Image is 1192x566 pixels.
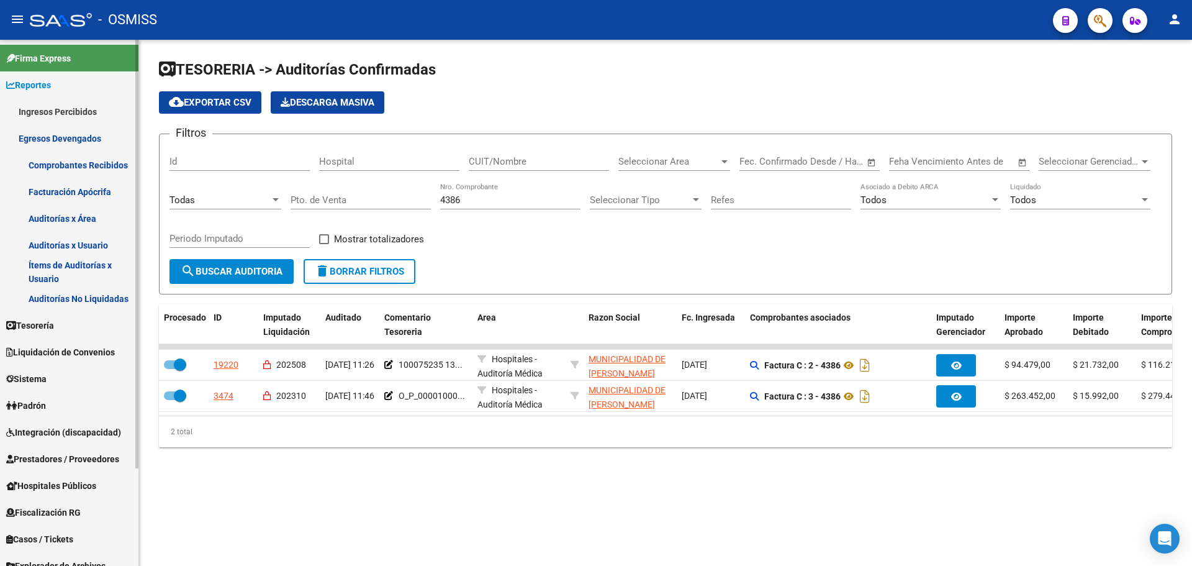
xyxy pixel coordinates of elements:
span: Imputado Gerenciador [936,313,985,337]
mat-icon: menu [10,12,25,27]
span: Mostrar totalizadores [334,232,424,247]
span: $ 263.452,00 [1005,391,1055,401]
span: $ 94.479,00 [1005,360,1050,370]
strong: Factura C : 3 - 4386 [764,391,841,401]
span: Comentario Tesoreria [384,313,431,337]
span: MUNICIPALIDAD DE [PERSON_NAME] [589,354,666,378]
button: Open calendar [1016,155,1030,170]
span: Procesado [164,313,206,322]
span: Reportes [6,78,51,92]
span: Todos [1010,194,1036,206]
datatable-header-cell: Area [472,304,566,345]
span: Auditado [325,313,361,322]
input: End date [791,156,851,167]
span: Integración (discapacidad) [6,426,121,439]
mat-icon: search [181,263,196,278]
span: Hospitales - Auditoría Médica [477,385,543,409]
div: - 30681618089 [589,383,672,409]
div: - 33999001489 [589,352,672,378]
span: Buscar Auditoria [181,266,282,277]
span: $ 116.211,00 [1141,360,1192,370]
span: Borrar Filtros [315,266,404,277]
datatable-header-cell: Auditado [320,304,379,345]
span: Importe Aprobado [1005,313,1043,337]
span: Seleccionar Gerenciador [1039,156,1139,167]
span: 202310 [276,391,306,401]
input: Start date [739,156,780,167]
span: TESORERIA -> Auditorías Confirmadas [159,61,436,78]
button: Descarga Masiva [271,91,384,114]
span: Todas [169,194,195,206]
datatable-header-cell: Procesado [159,304,209,345]
span: Seleccionar Tipo [590,194,690,206]
mat-icon: cloud_download [169,94,184,109]
span: [DATE] [682,391,707,401]
mat-icon: delete [315,263,330,278]
span: 202508 [276,360,306,370]
span: ID [214,313,222,322]
h3: Filtros [169,124,212,142]
span: Firma Express [6,52,71,65]
span: Seleccionar Area [618,156,719,167]
strong: Factura C : 2 - 4386 [764,360,841,370]
span: Fiscalización RG [6,506,81,519]
span: [DATE] 11:26 [325,360,374,370]
span: Padrón [6,399,46,413]
div: Open Intercom Messenger [1150,524,1180,554]
span: $ 279.444,00 [1141,391,1192,401]
datatable-header-cell: Comprobantes asociados [745,304,931,345]
span: Imputado Liquidación [263,313,310,337]
i: Descargar documento [857,355,873,375]
span: Casos / Tickets [6,532,73,546]
i: Descargar documento [857,386,873,406]
span: Importe Debitado [1073,313,1109,337]
datatable-header-cell: Importe Aprobado [1000,304,1068,345]
span: $ 15.992,00 [1073,391,1119,401]
span: O_P_00001000... [399,391,465,401]
span: Comprobantes asociados [750,313,851,322]
datatable-header-cell: Razon Social [584,304,677,345]
datatable-header-cell: Imputado Liquidación [258,304,320,345]
span: Sistema [6,372,47,386]
span: [DATE] 11:46 [325,391,374,401]
button: Open calendar [865,155,879,170]
span: Fc. Ingresada [682,313,735,322]
button: Borrar Filtros [304,259,415,284]
span: Area [477,313,496,322]
div: 19220 [214,358,238,372]
span: Prestadores / Proveedores [6,452,119,466]
span: Todos [860,194,887,206]
span: Tesorería [6,319,54,332]
span: $ 21.732,00 [1073,360,1119,370]
datatable-header-cell: Fc. Ingresada [677,304,745,345]
button: Buscar Auditoria [169,259,294,284]
span: 100075235 13... [399,360,463,370]
span: Liquidación de Convenios [6,345,115,359]
span: Razon Social [589,313,640,322]
span: [DATE] [682,360,707,370]
datatable-header-cell: Comentario Tesoreria [379,304,472,345]
span: MUNICIPALIDAD DE [PERSON_NAME] [589,385,666,409]
span: - OSMISS [98,6,157,34]
div: 2 total [159,416,1172,447]
span: Exportar CSV [169,97,251,108]
span: Hospitales - Auditoría Médica [477,354,543,378]
datatable-header-cell: ID [209,304,258,345]
app-download-masive: Descarga masiva de comprobantes (adjuntos) [271,91,384,114]
datatable-header-cell: Importe Debitado [1068,304,1136,345]
datatable-header-cell: Imputado Gerenciador [931,304,1000,345]
mat-icon: person [1167,12,1182,27]
span: Hospitales Públicos [6,479,96,493]
div: 3474 [214,389,233,403]
button: Exportar CSV [159,91,261,114]
span: Descarga Masiva [281,97,374,108]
